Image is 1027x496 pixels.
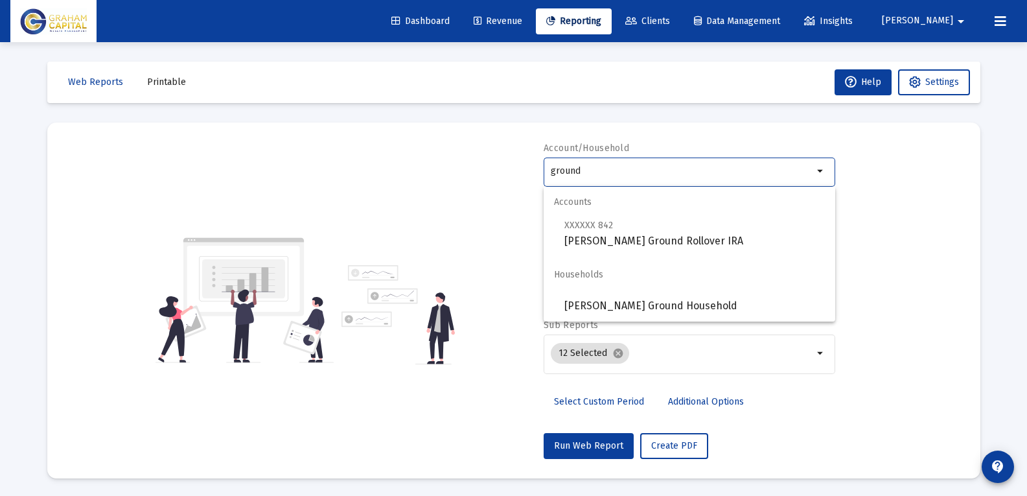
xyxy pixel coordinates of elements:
[341,265,455,364] img: reporting-alt
[544,320,598,331] label: Sub Reports
[813,346,829,361] mat-icon: arrow_drop_down
[835,69,892,95] button: Help
[381,8,460,34] a: Dashboard
[615,8,680,34] a: Clients
[137,69,196,95] button: Printable
[554,440,623,451] span: Run Web Report
[20,8,87,34] img: Dashboard
[58,69,133,95] button: Web Reports
[551,340,813,366] mat-chip-list: Selection
[813,163,829,179] mat-icon: arrow_drop_down
[156,236,334,364] img: reporting
[147,77,186,88] span: Printable
[953,8,969,34] mat-icon: arrow_drop_down
[544,259,835,290] span: Households
[554,396,644,407] span: Select Custom Period
[551,166,813,176] input: Search or select an account or household
[651,440,697,451] span: Create PDF
[612,348,624,359] mat-icon: cancel
[564,220,613,231] span: XXXXXX 842
[684,8,790,34] a: Data Management
[474,16,522,27] span: Revenue
[694,16,780,27] span: Data Management
[625,16,670,27] span: Clients
[544,187,835,218] span: Accounts
[804,16,853,27] span: Insights
[536,8,612,34] a: Reporting
[544,143,629,154] label: Account/Household
[794,8,863,34] a: Insights
[564,217,825,249] span: [PERSON_NAME] Ground Rollover IRA
[544,433,634,459] button: Run Web Report
[668,396,744,407] span: Additional Options
[68,77,123,88] span: Web Reports
[866,8,984,34] button: [PERSON_NAME]
[990,459,1006,475] mat-icon: contact_support
[546,16,601,27] span: Reporting
[551,343,629,364] mat-chip: 12 Selected
[640,433,708,459] button: Create PDF
[898,69,970,95] button: Settings
[463,8,533,34] a: Revenue
[391,16,450,27] span: Dashboard
[564,290,825,322] span: [PERSON_NAME] Ground Household
[925,77,959,88] span: Settings
[845,77,881,88] span: Help
[882,16,953,27] span: [PERSON_NAME]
